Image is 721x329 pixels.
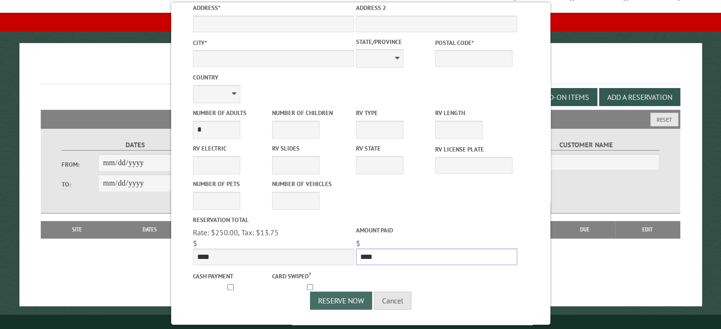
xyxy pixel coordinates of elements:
[356,144,433,153] label: RV State
[308,271,310,277] a: ?
[356,37,433,46] label: State/Province
[356,239,360,248] span: $
[310,292,372,310] button: Reserve Now
[192,144,270,153] label: RV Electric
[599,88,680,106] button: Add a Reservation
[192,3,354,12] label: Address
[192,215,354,224] label: Reservation Total
[41,110,680,128] h2: Filters
[62,180,99,189] label: To:
[272,144,349,153] label: RV Slides
[46,221,109,238] th: Site
[435,38,512,47] label: Postal Code
[555,221,615,238] th: Due
[192,228,278,237] span: Rate: $250.00, Tax: $13.75
[272,108,349,117] label: Number of Children
[435,108,512,117] label: RV Length
[516,88,597,106] button: Edit Add-on Items
[356,108,433,117] label: RV Type
[192,73,354,82] label: Country
[109,221,191,238] th: Dates
[41,58,680,84] h1: Reservations
[356,3,517,12] label: Address 2
[272,270,349,281] label: Card swiped
[435,145,512,154] label: RV License Plate
[192,179,270,188] label: Number of Pets
[62,140,209,151] label: Dates
[615,221,680,238] th: Edit
[356,226,517,235] label: Amount paid
[192,272,270,281] label: Cash payment
[374,292,411,310] button: Cancel
[192,108,270,117] label: Number of Adults
[272,179,349,188] label: Number of Vehicles
[192,239,197,248] span: $
[192,38,354,47] label: City
[62,160,99,169] label: From:
[650,113,678,126] button: Reset
[512,140,660,151] label: Customer Name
